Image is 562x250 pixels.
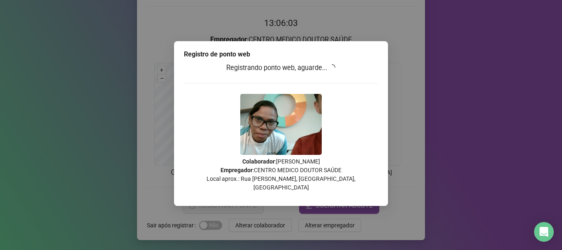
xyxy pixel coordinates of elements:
h3: Registrando ponto web, aguarde... [184,63,378,73]
span: loading [327,63,337,72]
strong: Colaborador [242,158,275,165]
div: Registro de ponto web [184,49,378,59]
div: Open Intercom Messenger [534,222,554,242]
img: 9k= [240,94,322,155]
strong: Empregador [221,167,253,173]
p: : [PERSON_NAME] : CENTRO MEDICO DOUTOR SAÚDE Local aprox.: Rua [PERSON_NAME], [GEOGRAPHIC_DATA], ... [184,157,378,192]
